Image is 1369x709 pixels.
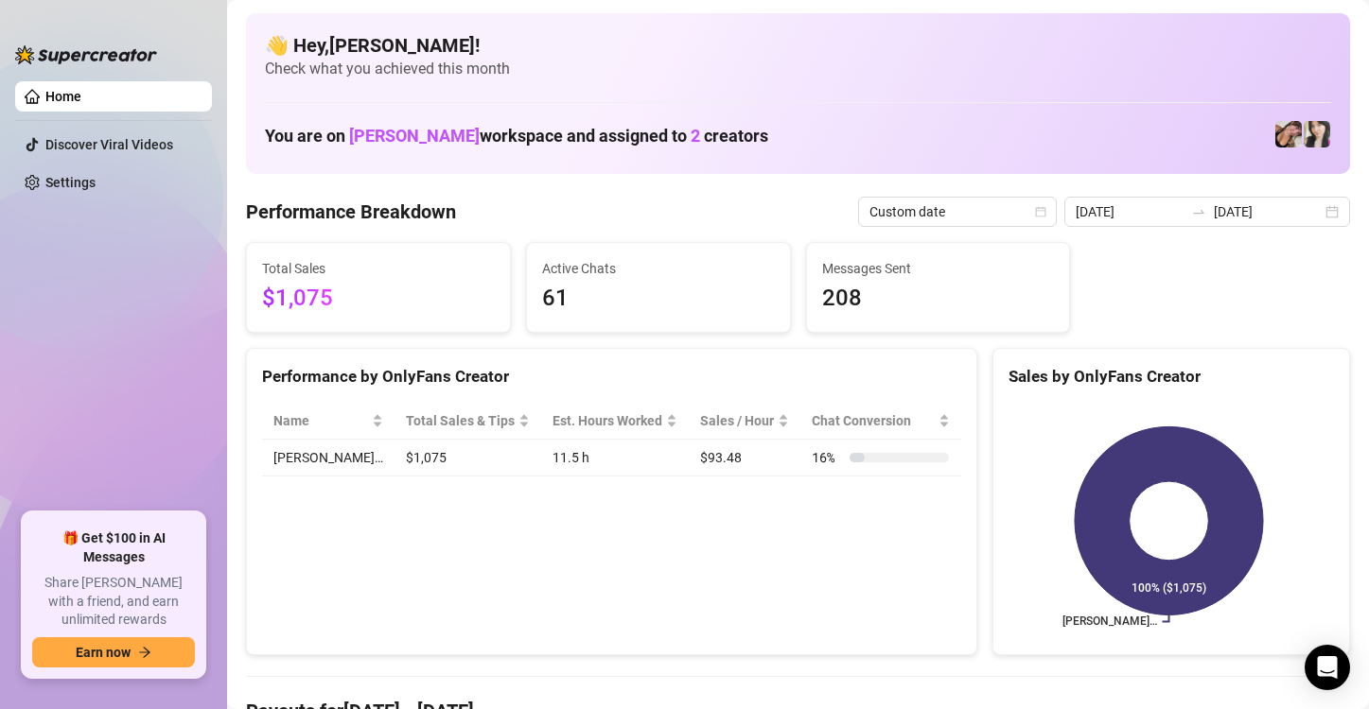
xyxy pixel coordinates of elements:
span: 208 [822,281,1055,317]
span: Name [273,410,368,431]
span: Chat Conversion [812,410,934,431]
span: 🎁 Get $100 in AI Messages [32,529,195,566]
img: Christina [1275,121,1302,147]
span: 16 % [812,447,842,468]
div: Performance by OnlyFans Creator [262,364,961,389]
div: Sales by OnlyFans Creator [1009,364,1334,389]
h4: Performance Breakdown [246,199,456,225]
th: Chat Conversion [800,403,960,440]
h1: You are on workspace and assigned to creators [265,126,768,147]
img: logo-BBDzfeDw.svg [15,45,157,64]
span: Sales / Hour [700,410,774,431]
td: 11.5 h [541,440,689,476]
span: 2 [691,126,700,146]
span: Custom date [869,198,1045,226]
span: $1,075 [262,281,495,317]
th: Sales / Hour [689,403,800,440]
span: Earn now [76,645,131,660]
span: Total Sales & Tips [406,410,515,431]
span: Share [PERSON_NAME] with a friend, and earn unlimited rewards [32,574,195,630]
th: Total Sales & Tips [395,403,541,440]
a: Home [45,89,81,104]
span: calendar [1035,206,1046,217]
div: Est. Hours Worked [553,410,662,431]
text: [PERSON_NAME]… [1062,615,1156,629]
input: End date [1214,201,1322,222]
img: Christina [1304,121,1330,147]
td: $93.48 [689,440,800,476]
td: [PERSON_NAME]… [262,440,395,476]
span: Active Chats [542,258,775,279]
h4: 👋 Hey, [PERSON_NAME] ! [265,32,1331,59]
div: Open Intercom Messenger [1305,645,1350,690]
span: Messages Sent [822,258,1055,279]
td: $1,075 [395,440,541,476]
input: Start date [1076,201,1184,222]
th: Name [262,403,395,440]
a: Settings [45,175,96,190]
a: Discover Viral Videos [45,137,173,152]
span: [PERSON_NAME] [349,126,480,146]
span: 61 [542,281,775,317]
span: arrow-right [138,646,151,659]
span: to [1191,204,1206,219]
span: swap-right [1191,204,1206,219]
span: Check what you achieved this month [265,59,1331,79]
button: Earn nowarrow-right [32,637,195,667]
span: Total Sales [262,258,495,279]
